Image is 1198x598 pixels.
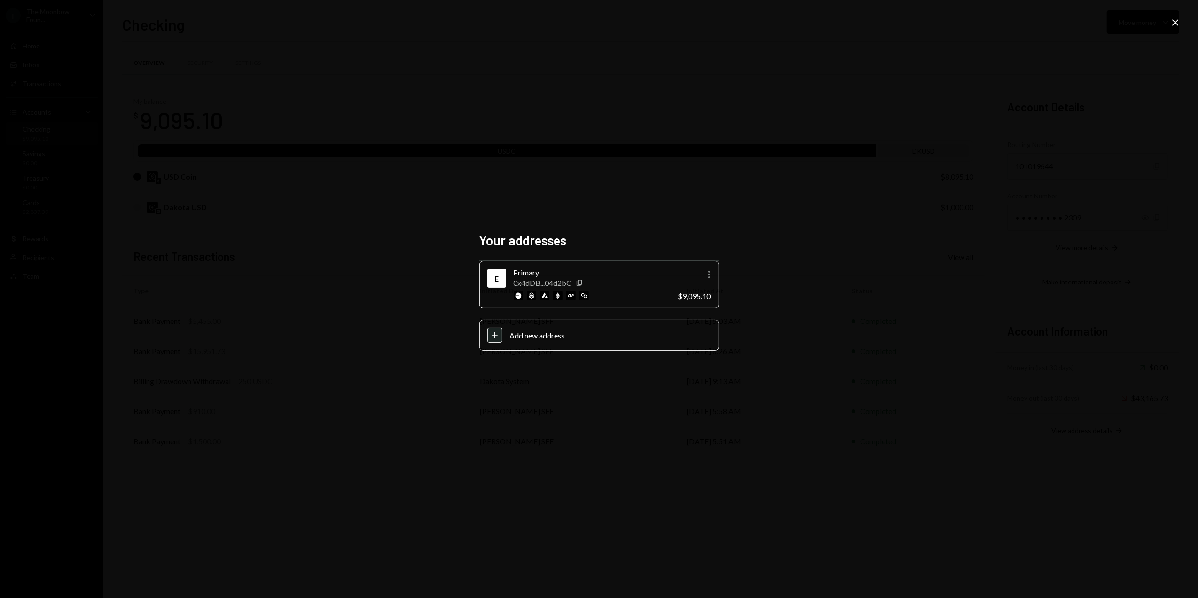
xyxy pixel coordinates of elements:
[514,278,572,287] div: 0x4dDB...04d2bC
[678,291,711,300] div: $9,095.10
[514,291,523,300] img: base-mainnet
[479,231,719,250] h2: Your addresses
[510,331,711,340] div: Add new address
[527,291,536,300] img: arbitrum-mainnet
[489,271,504,286] div: Ethereum
[479,320,719,351] button: Add new address
[566,291,576,300] img: optimism-mainnet
[579,291,589,300] img: polygon-mainnet
[553,291,563,300] img: ethereum-mainnet
[514,267,671,278] div: Primary
[540,291,549,300] img: avalanche-mainnet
